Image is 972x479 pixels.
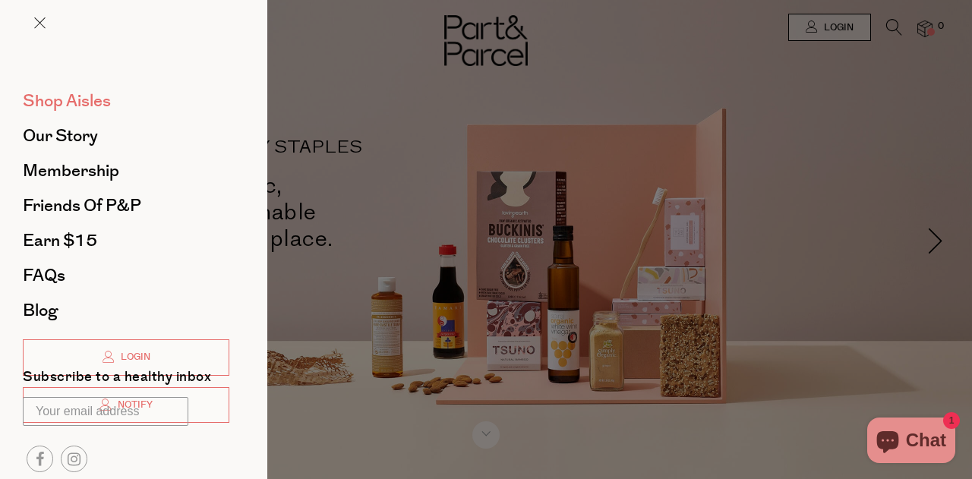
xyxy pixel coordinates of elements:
[23,339,229,376] a: Login
[23,228,97,253] span: Earn $15
[23,159,119,183] span: Membership
[23,302,229,319] a: Blog
[23,194,141,218] span: Friends of P&P
[23,128,229,144] a: Our Story
[23,298,58,323] span: Blog
[23,162,229,179] a: Membership
[23,93,229,109] a: Shop Aisles
[23,89,111,113] span: Shop Aisles
[23,124,98,148] span: Our Story
[23,267,229,284] a: FAQs
[863,418,960,467] inbox-online-store-chat: Shopify online store chat
[23,263,65,288] span: FAQs
[23,370,211,389] label: Subscribe to a healthy inbox
[23,232,229,249] a: Earn $15
[117,351,150,364] span: Login
[23,197,229,214] a: Friends of P&P
[23,397,188,426] input: Your email address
